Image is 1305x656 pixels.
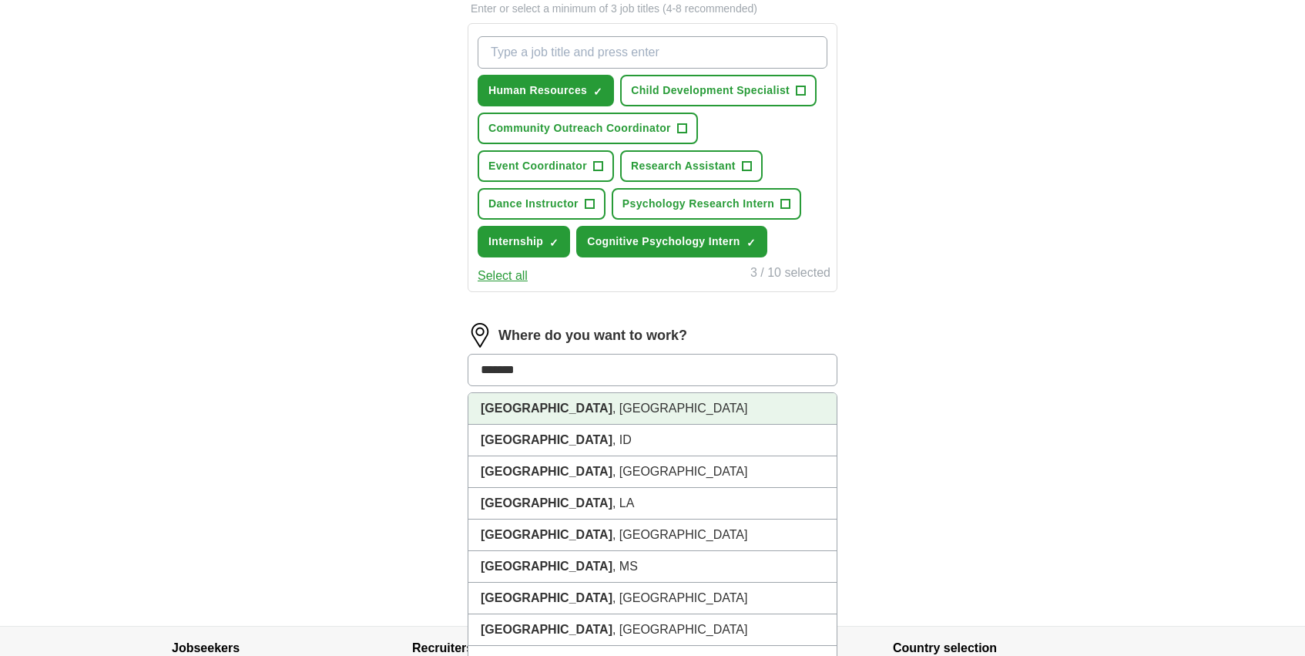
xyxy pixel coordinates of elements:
span: Dance Instructor [488,196,579,212]
img: location.png [468,323,492,348]
strong: [GEOGRAPHIC_DATA] [481,528,612,541]
li: , [GEOGRAPHIC_DATA] [468,456,837,488]
li: , LA [468,488,837,520]
button: Dance Instructor [478,188,606,220]
span: Child Development Specialist [631,82,790,99]
div: 3 / 10 selected [750,264,830,285]
input: Type a job title and press enter [478,36,827,69]
span: Event Coordinator [488,158,587,174]
p: Enter or select a minimum of 3 job titles (4-8 recommended) [468,1,837,17]
span: ✓ [593,86,602,98]
span: Community Outreach Coordinator [488,120,671,136]
span: ✓ [746,237,756,249]
button: Event Coordinator [478,150,614,182]
span: Human Resources [488,82,587,99]
li: , MS [468,551,837,583]
button: Select all [478,267,528,285]
label: Where do you want to work? [498,325,687,346]
li: , [GEOGRAPHIC_DATA] [468,393,837,425]
li: , [GEOGRAPHIC_DATA] [468,614,837,646]
li: , [GEOGRAPHIC_DATA] [468,520,837,551]
button: Child Development Specialist [620,75,817,106]
button: Psychology Research Intern [612,188,801,220]
span: Psychology Research Intern [622,196,774,212]
button: Human Resources✓ [478,75,614,106]
span: Cognitive Psychology Intern [587,234,740,250]
strong: [GEOGRAPHIC_DATA] [481,465,612,478]
strong: [GEOGRAPHIC_DATA] [481,623,612,636]
button: Cognitive Psychology Intern✓ [576,226,767,257]
li: , [GEOGRAPHIC_DATA] [468,583,837,614]
button: Internship✓ [478,226,570,257]
span: Research Assistant [631,158,736,174]
span: ✓ [549,237,559,249]
li: , ID [468,425,837,456]
span: Internship [488,234,543,250]
strong: [GEOGRAPHIC_DATA] [481,560,612,573]
button: Community Outreach Coordinator [478,113,698,144]
strong: [GEOGRAPHIC_DATA] [481,496,612,510]
button: Research Assistant [620,150,763,182]
strong: [GEOGRAPHIC_DATA] [481,591,612,604]
strong: [GEOGRAPHIC_DATA] [481,402,612,415]
strong: [GEOGRAPHIC_DATA] [481,433,612,446]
